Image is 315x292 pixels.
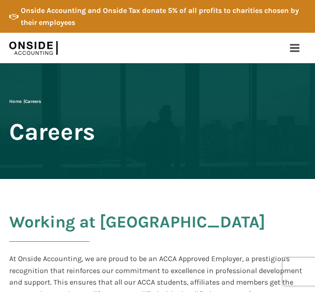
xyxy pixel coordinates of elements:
[9,36,58,60] img: Onside Accounting
[21,5,306,28] div: Onside Accounting and Onside Tax donate 5% of all profits to charities chosen by their employees
[25,99,41,104] span: Careers
[9,119,95,144] span: Careers
[9,99,22,104] a: Home
[9,214,265,253] h2: Working at [GEOGRAPHIC_DATA]
[9,99,41,104] span: |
